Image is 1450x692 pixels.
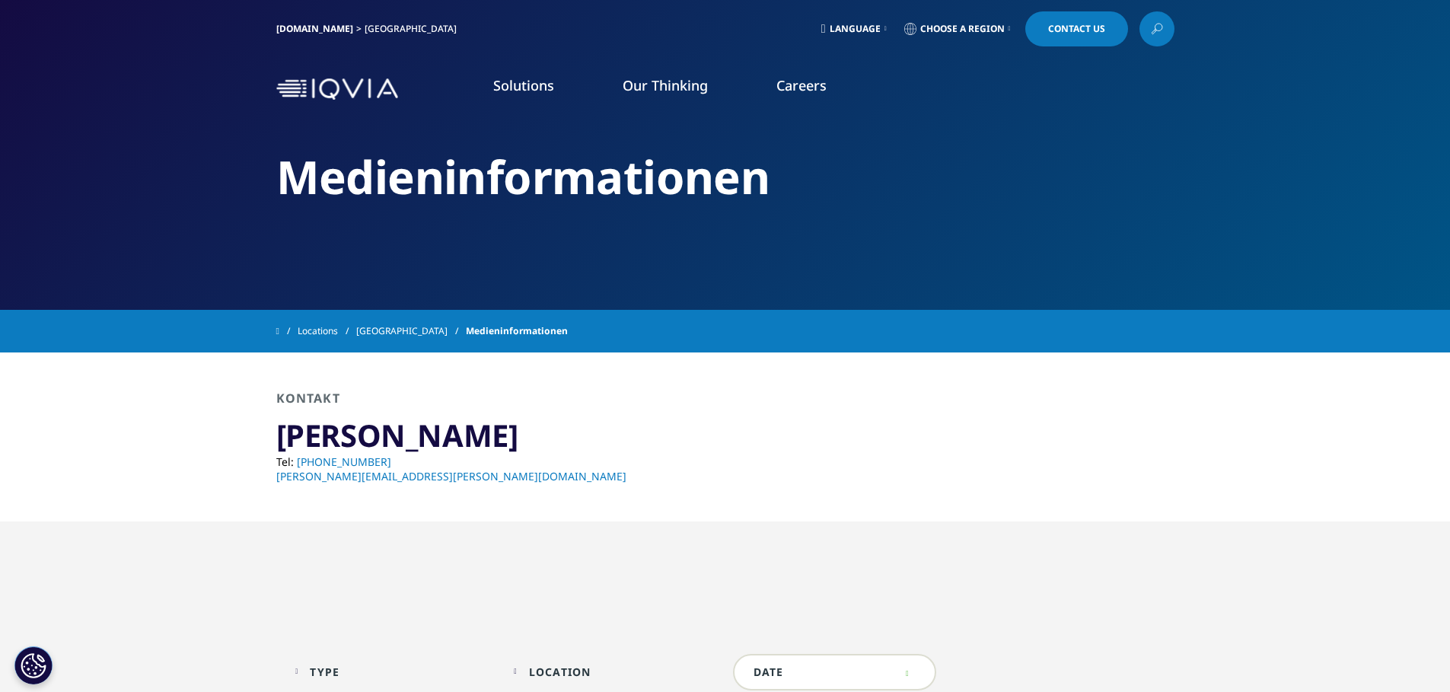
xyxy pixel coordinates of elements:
[276,454,294,469] span: Tel:
[276,22,353,35] a: [DOMAIN_NAME]
[466,317,568,345] span: Medieninformationen
[1025,11,1128,46] a: Contact Us
[356,317,466,345] a: [GEOGRAPHIC_DATA]
[404,53,1174,125] nav: Primary
[298,317,356,345] a: Locations
[493,76,554,94] a: Solutions
[365,23,463,35] div: [GEOGRAPHIC_DATA]
[310,665,339,679] div: Type facet.
[297,454,391,469] a: [PHONE_NUMBER]
[14,646,53,684] button: Cookie-Einstellungen
[733,654,937,690] input: DATE
[830,23,881,35] span: Language
[276,148,1174,206] h2: Medieninformationen
[776,76,827,94] a: Careers
[529,665,591,679] div: Location facet.
[276,469,626,483] a: [PERSON_NAME][EMAIL_ADDRESS][PERSON_NAME][DOMAIN_NAME]
[623,76,708,94] a: Our Thinking
[1048,24,1105,33] span: Contact Us
[276,416,909,454] h3: [PERSON_NAME]
[920,23,1005,35] span: Choose a Region
[276,391,909,416] div: Kontakt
